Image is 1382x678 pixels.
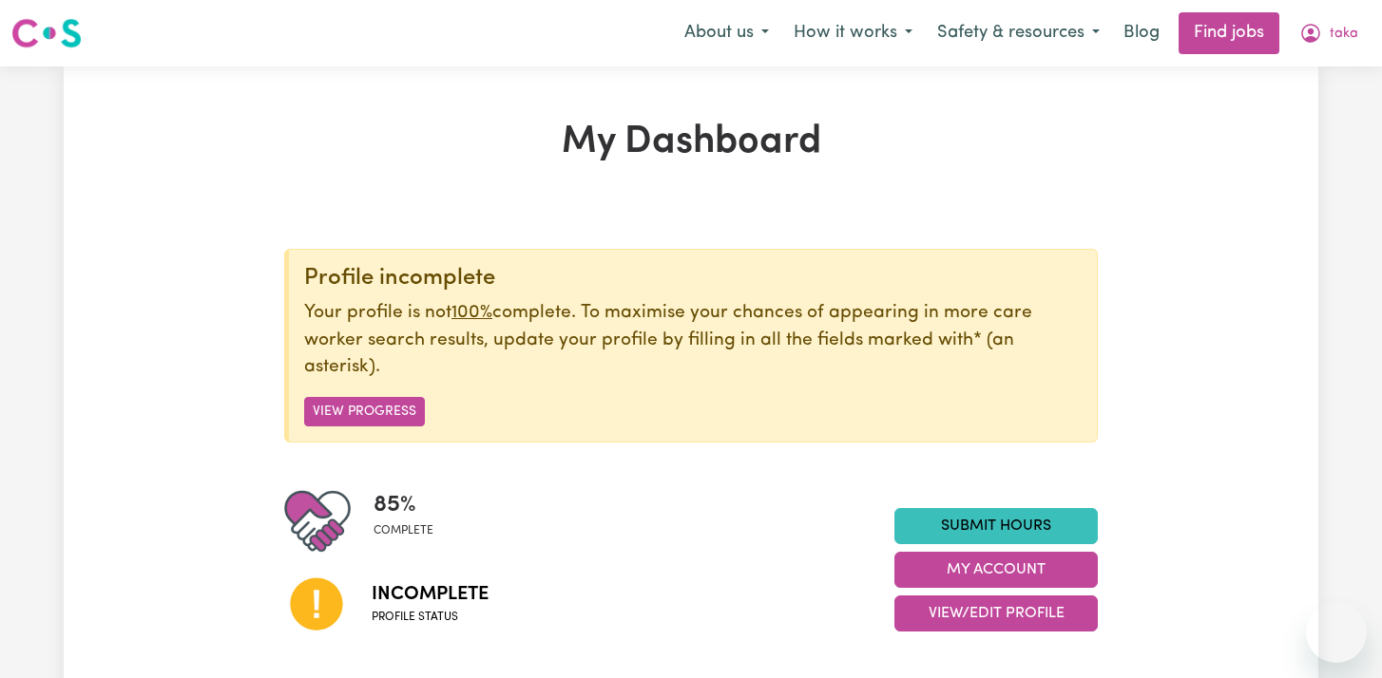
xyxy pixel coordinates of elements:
span: 85 % [374,488,433,522]
h1: My Dashboard [284,120,1098,165]
button: My Account [894,552,1098,588]
span: complete [374,522,433,539]
a: Find jobs [1179,12,1279,54]
div: Profile incomplete [304,265,1082,292]
button: How it works [781,13,925,53]
u: 100% [451,304,492,322]
span: Incomplete [372,580,489,609]
iframe: Button to launch messaging window, conversation in progress [1306,602,1367,663]
p: Your profile is not complete. To maximise your chances of appearing in more care worker search re... [304,300,1082,382]
button: About us [672,13,781,53]
a: Submit Hours [894,508,1098,544]
img: Careseekers logo [11,16,82,50]
button: View Progress [304,397,425,426]
span: taka [1330,24,1358,45]
span: Profile status [372,609,489,626]
div: Profile completeness: 85% [374,488,449,555]
button: My Account [1287,13,1371,53]
button: View/Edit Profile [894,595,1098,631]
button: Safety & resources [925,13,1112,53]
a: Blog [1112,12,1171,54]
a: Careseekers logo [11,11,82,55]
